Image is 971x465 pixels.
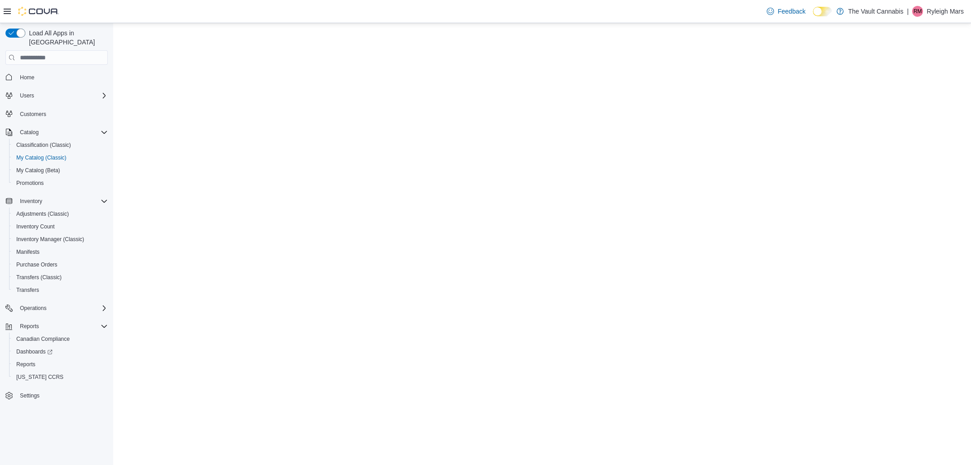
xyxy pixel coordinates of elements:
[16,321,43,332] button: Reports
[16,348,53,355] span: Dashboards
[20,305,47,312] span: Operations
[20,92,34,99] span: Users
[16,236,84,243] span: Inventory Manager (Classic)
[16,109,50,120] a: Customers
[9,233,111,246] button: Inventory Manager (Classic)
[9,139,111,151] button: Classification (Classic)
[20,392,39,399] span: Settings
[848,6,904,17] p: The Vault Cannabis
[13,221,108,232] span: Inventory Count
[16,127,42,138] button: Catalog
[2,389,111,402] button: Settings
[16,210,69,218] span: Adjustments (Classic)
[9,164,111,177] button: My Catalog (Beta)
[927,6,964,17] p: Ryleigh Mars
[16,179,44,187] span: Promotions
[13,152,70,163] a: My Catalog (Classic)
[9,345,111,358] a: Dashboards
[16,154,67,161] span: My Catalog (Classic)
[16,335,70,343] span: Canadian Compliance
[16,248,39,256] span: Manifests
[813,7,832,16] input: Dark Mode
[20,129,38,136] span: Catalog
[20,111,46,118] span: Customers
[9,333,111,345] button: Canadian Compliance
[13,140,108,150] span: Classification (Classic)
[2,195,111,208] button: Inventory
[16,196,108,207] span: Inventory
[13,334,108,344] span: Canadian Compliance
[13,334,73,344] a: Canadian Compliance
[16,274,62,281] span: Transfers (Classic)
[16,373,63,381] span: [US_STATE] CCRS
[13,247,43,257] a: Manifests
[13,259,108,270] span: Purchase Orders
[9,151,111,164] button: My Catalog (Classic)
[13,165,108,176] span: My Catalog (Beta)
[16,108,108,120] span: Customers
[763,2,809,20] a: Feedback
[2,89,111,102] button: Users
[13,152,108,163] span: My Catalog (Classic)
[13,221,58,232] a: Inventory Count
[16,361,35,368] span: Reports
[13,178,48,189] a: Promotions
[16,390,43,401] a: Settings
[18,7,59,16] img: Cova
[2,70,111,83] button: Home
[2,302,111,315] button: Operations
[16,390,108,401] span: Settings
[9,177,111,189] button: Promotions
[2,126,111,139] button: Catalog
[16,286,39,294] span: Transfers
[16,303,108,314] span: Operations
[2,320,111,333] button: Reports
[13,140,75,150] a: Classification (Classic)
[13,165,64,176] a: My Catalog (Beta)
[9,271,111,284] button: Transfers (Classic)
[16,261,58,268] span: Purchase Orders
[13,247,108,257] span: Manifests
[907,6,909,17] p: |
[912,6,923,17] div: Ryleigh Mars
[16,196,46,207] button: Inventory
[16,90,108,101] span: Users
[16,72,38,83] a: Home
[13,285,43,295] a: Transfers
[16,167,60,174] span: My Catalog (Beta)
[16,223,55,230] span: Inventory Count
[13,285,108,295] span: Transfers
[13,259,61,270] a: Purchase Orders
[20,198,42,205] span: Inventory
[9,246,111,258] button: Manifests
[20,323,39,330] span: Reports
[778,7,805,16] span: Feedback
[9,220,111,233] button: Inventory Count
[20,74,34,81] span: Home
[2,107,111,121] button: Customers
[13,372,67,383] a: [US_STATE] CCRS
[16,90,38,101] button: Users
[13,346,56,357] a: Dashboards
[25,29,108,47] span: Load All Apps in [GEOGRAPHIC_DATA]
[13,346,108,357] span: Dashboards
[9,358,111,371] button: Reports
[16,303,50,314] button: Operations
[5,67,108,426] nav: Complex example
[9,371,111,383] button: [US_STATE] CCRS
[13,208,72,219] a: Adjustments (Classic)
[13,372,108,383] span: Washington CCRS
[16,71,108,82] span: Home
[16,321,108,332] span: Reports
[9,284,111,296] button: Transfers
[16,141,71,149] span: Classification (Classic)
[16,127,108,138] span: Catalog
[13,359,108,370] span: Reports
[913,6,922,17] span: RM
[13,208,108,219] span: Adjustments (Classic)
[13,178,108,189] span: Promotions
[9,258,111,271] button: Purchase Orders
[13,272,108,283] span: Transfers (Classic)
[13,234,88,245] a: Inventory Manager (Classic)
